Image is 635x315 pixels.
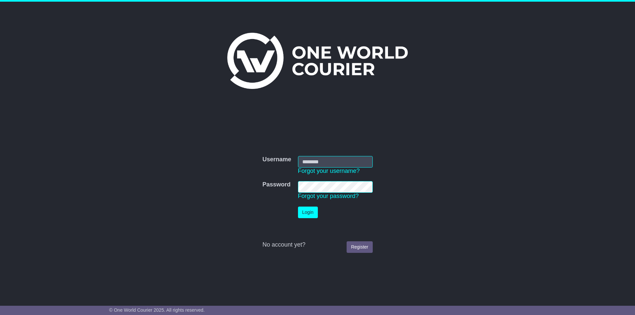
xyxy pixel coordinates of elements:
a: Register [347,241,372,253]
a: Forgot your username? [298,168,360,174]
span: © One World Courier 2025. All rights reserved. [109,307,205,313]
div: No account yet? [262,241,372,249]
label: Username [262,156,291,163]
a: Forgot your password? [298,193,359,199]
label: Password [262,181,290,188]
img: One World [227,33,408,89]
button: Login [298,207,318,218]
